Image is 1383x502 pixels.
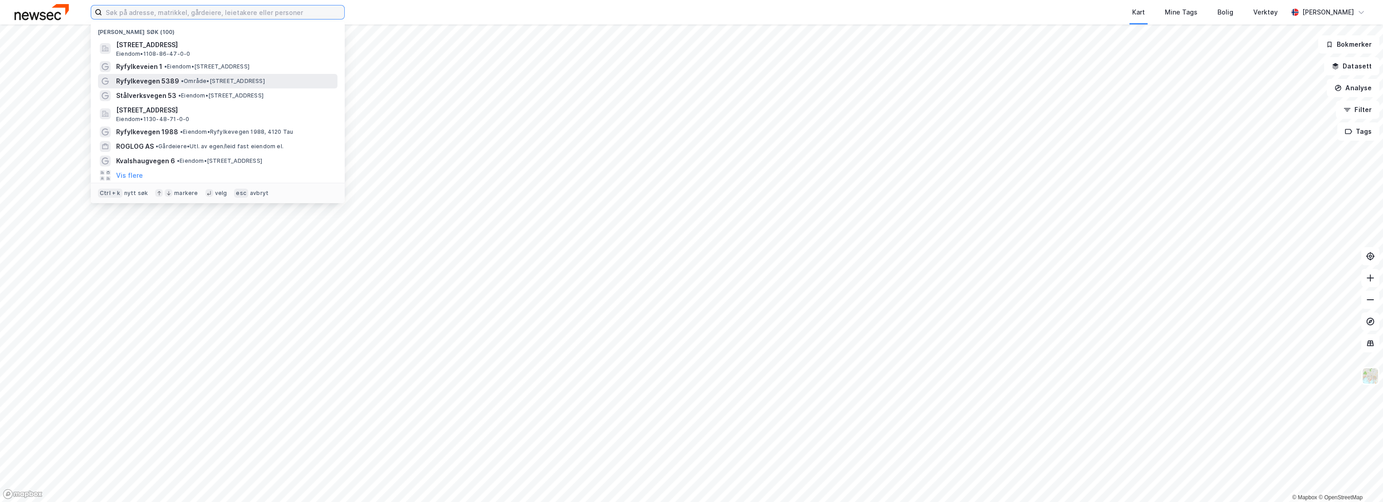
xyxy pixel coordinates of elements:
span: Eiendom • [STREET_ADDRESS] [164,63,249,70]
span: [STREET_ADDRESS] [116,105,334,116]
button: Analyse [1327,79,1379,97]
button: Filter [1336,101,1379,119]
span: [STREET_ADDRESS] [116,39,334,50]
div: Ctrl + k [98,189,122,198]
img: Z [1362,367,1379,385]
span: Kvalshaugvegen 6 [116,156,175,166]
span: • [181,78,184,84]
a: OpenStreetMap [1319,494,1363,501]
div: [PERSON_NAME] søk (100) [91,21,345,38]
button: Vis flere [116,170,143,181]
span: • [164,63,167,70]
span: Eiendom • 1130-48-71-0-0 [116,116,189,123]
button: Tags [1337,122,1379,141]
input: Søk på adresse, matrikkel, gårdeiere, leietakere eller personer [102,5,344,19]
span: Ryfylkevegen 1988 [116,127,178,137]
iframe: Chat Widget [1338,458,1383,502]
span: Område • [STREET_ADDRESS] [181,78,265,85]
span: Eiendom • 1108-86-47-0-0 [116,50,190,58]
span: • [156,143,158,150]
span: ROGLOG AS [116,141,154,152]
span: Stålverksvegen 53 [116,90,176,101]
div: Kontrollprogram for chat [1338,458,1383,502]
div: Bolig [1217,7,1233,18]
div: avbryt [250,190,269,197]
button: Bokmerker [1318,35,1379,54]
a: Mapbox [1292,494,1317,501]
span: Eiendom • [STREET_ADDRESS] [177,157,262,165]
a: Mapbox homepage [3,489,43,499]
div: markere [174,190,198,197]
span: Ryfylkeveien 1 [116,61,162,72]
button: Datasett [1324,57,1379,75]
span: Eiendom • Ryfylkevegen 1988, 4120 Tau [180,128,293,136]
span: • [177,157,180,164]
span: Gårdeiere • Utl. av egen/leid fast eiendom el. [156,143,283,150]
div: [PERSON_NAME] [1302,7,1354,18]
div: velg [215,190,227,197]
div: Mine Tags [1165,7,1197,18]
div: nytt søk [124,190,148,197]
div: Verktøy [1253,7,1278,18]
div: esc [234,189,248,198]
span: Eiendom • [STREET_ADDRESS] [178,92,264,99]
span: Ryfylkevegen 5389 [116,76,179,87]
span: • [180,128,183,135]
div: Kart [1132,7,1145,18]
img: newsec-logo.f6e21ccffca1b3a03d2d.png [15,4,69,20]
span: • [178,92,181,99]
